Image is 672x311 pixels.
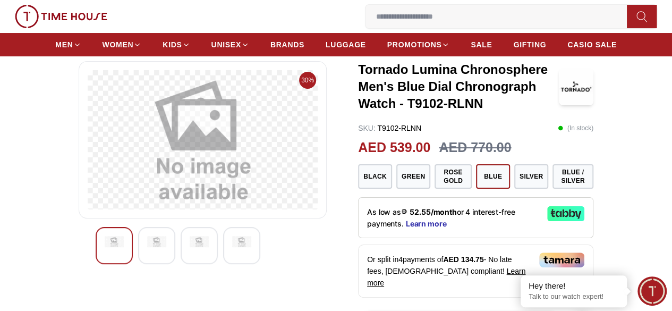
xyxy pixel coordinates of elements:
img: Tornado Lumina Chronosphere Men's Black Dial Chronograph Watch - T9102-BLEB [147,236,166,248]
button: Rose Gold [435,164,472,189]
button: Silver [514,164,548,189]
button: Blue / Silver [552,164,593,189]
a: MEN [55,35,81,54]
a: UNISEX [211,35,249,54]
p: ( In stock ) [558,123,593,133]
span: 30% [299,72,316,89]
a: BRANDS [270,35,304,54]
a: GIFTING [513,35,546,54]
div: Or split in 4 payments of - No late fees, [DEMOGRAPHIC_DATA] compliant! [358,245,593,298]
span: AED 134.75 [443,255,483,264]
button: Blue [476,164,510,189]
img: Tornado Lumina Chronosphere Men's Black Dial Chronograph Watch - T9102-BLEB [190,236,209,248]
a: CASIO SALE [567,35,617,54]
span: UNISEX [211,39,241,50]
span: SALE [471,39,492,50]
a: SALE [471,35,492,54]
img: ... [15,5,107,28]
span: MEN [55,39,73,50]
h3: Tornado Lumina Chronosphere Men's Blue Dial Chronograph Watch - T9102-RLNN [358,61,559,112]
a: LUGGAGE [326,35,366,54]
div: Hey there! [529,281,619,291]
a: PROMOTIONS [387,35,450,54]
img: Tornado Lumina Chronosphere Men's Blue Dial Chronograph Watch - T9102-RLNN [559,68,593,105]
img: Tornado Lumina Chronosphere Men's Black Dial Chronograph Watch - T9102-BLEB [232,236,251,248]
img: Tamara [539,253,584,267]
span: BRANDS [270,39,304,50]
span: SKU : [358,124,376,132]
span: KIDS [163,39,182,50]
span: Learn more [367,267,525,287]
button: Green [396,164,430,189]
h2: AED 539.00 [358,138,430,158]
a: WOMEN [103,35,142,54]
p: Talk to our watch expert! [529,292,619,301]
h3: AED 770.00 [439,138,511,158]
span: PROMOTIONS [387,39,442,50]
img: Tornado Lumina Chronosphere Men's Black Dial Chronograph Watch - T9102-BLEB [105,236,124,248]
span: LUGGAGE [326,39,366,50]
span: WOMEN [103,39,134,50]
span: GIFTING [513,39,546,50]
img: Tornado Lumina Chronosphere Men's Black Dial Chronograph Watch - T9102-BLEB [88,70,318,209]
p: T9102-RLNN [358,123,421,133]
div: Chat Widget [637,276,667,306]
button: Black [358,164,392,189]
span: CASIO SALE [567,39,617,50]
a: KIDS [163,35,190,54]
